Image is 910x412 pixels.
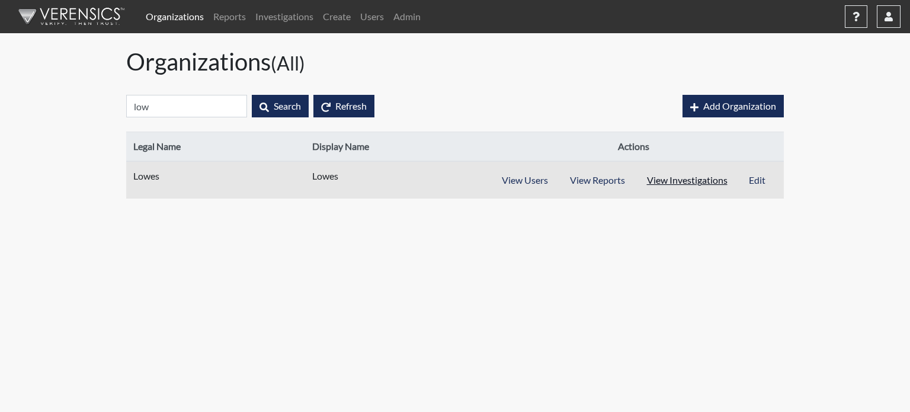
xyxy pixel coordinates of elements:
[305,132,484,162] th: Display Name
[312,169,460,183] span: Lowes
[274,100,301,111] span: Search
[389,5,425,28] a: Admin
[483,132,784,162] th: Actions
[251,5,318,28] a: Investigations
[141,5,209,28] a: Organizations
[252,95,309,117] button: Search
[682,95,784,117] button: Add Organization
[126,132,305,162] th: Legal Name
[126,47,784,76] h1: Organizations
[335,100,367,111] span: Refresh
[313,95,374,117] button: Refresh
[738,169,777,191] button: Edit
[355,5,389,28] a: Users
[318,5,355,28] a: Create
[703,100,776,111] span: Add Organization
[636,169,739,191] button: View Investigations
[209,5,251,28] a: Reports
[559,169,636,191] button: View Reports
[126,95,247,117] input: Search
[133,169,281,183] span: Lowes
[271,52,305,75] small: (All)
[491,169,559,191] button: View Users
